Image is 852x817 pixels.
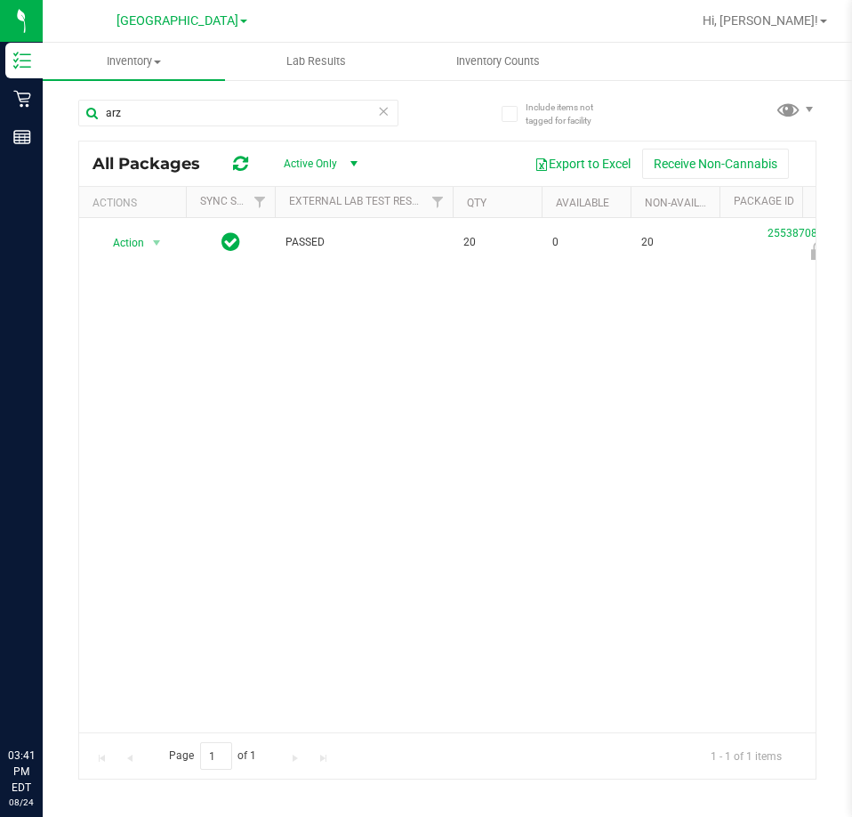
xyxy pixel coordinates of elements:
span: Hi, [PERSON_NAME]! [703,13,818,28]
span: Lab Results [262,53,370,69]
span: Clear [377,100,390,123]
a: Qty [467,197,486,209]
input: Search Package ID, Item Name, SKU, Lot or Part Number... [78,100,398,126]
a: Inventory Counts [407,43,590,80]
p: 03:41 PM EDT [8,748,35,796]
span: 0 [552,234,620,251]
div: Actions [92,197,179,209]
span: Inventory [43,53,225,69]
span: 20 [641,234,709,251]
input: 1 [200,742,232,770]
span: PASSED [285,234,442,251]
span: Inventory Counts [432,53,564,69]
button: Export to Excel [523,149,642,179]
iframe: Resource center unread badge [52,672,74,693]
a: Non-Available [645,197,724,209]
span: Action [97,231,145,255]
span: In Sync [221,230,240,255]
span: select [146,231,168,255]
a: Available [556,197,609,209]
inline-svg: Retail [13,90,31,108]
span: 20 [463,234,531,251]
span: Page of 1 [154,742,271,770]
a: Inventory [43,43,225,80]
inline-svg: Reports [13,128,31,146]
a: Filter [423,187,453,217]
a: Sync Status [200,195,269,207]
a: Lab Results [225,43,407,80]
a: Package ID [734,195,794,207]
iframe: Resource center [18,675,71,728]
p: 08/24 [8,796,35,809]
span: [GEOGRAPHIC_DATA] [117,13,238,28]
a: Filter [245,187,275,217]
span: All Packages [92,154,218,174]
span: 1 - 1 of 1 items [696,742,796,769]
button: Receive Non-Cannabis [642,149,789,179]
span: Include items not tagged for facility [526,101,615,127]
inline-svg: Inventory [13,52,31,69]
a: External Lab Test Result [289,195,429,207]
